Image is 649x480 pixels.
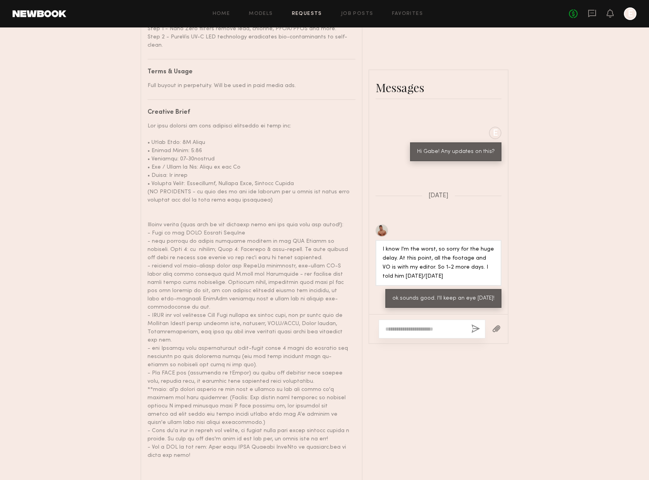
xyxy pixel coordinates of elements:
span: [DATE] [428,193,448,199]
div: I know I'm the worst, so sorry for the huge delay. At this point, all the footage and VO is with ... [383,245,494,281]
div: Terms & Usage [148,69,350,75]
a: Job Posts [341,11,374,16]
img: website_grey.svg [13,20,19,27]
a: E [624,7,636,20]
a: Models [249,11,273,16]
a: Requests [292,11,322,16]
div: Creative Brief [148,109,350,116]
div: Keywords by Traffic [87,46,132,51]
img: logo_orange.svg [13,13,19,19]
div: ok sounds good. I'll keep an eye [DATE]! [392,294,494,303]
div: Domain Overview [30,46,70,51]
img: tab_domain_overview_orange.svg [21,45,27,52]
a: Home [213,11,230,16]
div: v 4.0.25 [22,13,38,19]
div: Full buyout in perpetuity. Will be used in paid media ads. [148,82,350,90]
div: Hi Gabe! Any updates on this? [417,147,494,156]
img: tab_keywords_by_traffic_grey.svg [78,45,84,52]
a: Favorites [392,11,423,16]
div: Messages [376,80,501,95]
div: Domain: [DOMAIN_NAME] [20,20,86,27]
